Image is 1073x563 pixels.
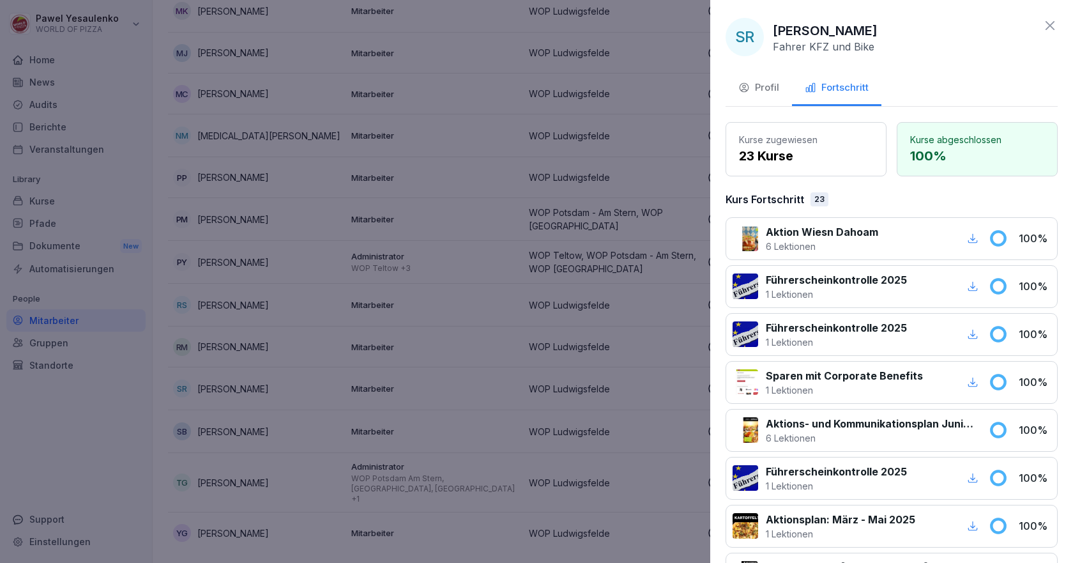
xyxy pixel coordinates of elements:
[810,192,828,206] div: 23
[1019,470,1051,486] p: 100 %
[766,464,907,479] p: Führerscheinkontrolle 2025
[1019,422,1051,438] p: 100 %
[792,72,881,106] button: Fortschritt
[766,320,907,335] p: Führerscheinkontrolle 2025
[1019,279,1051,294] p: 100 %
[766,512,915,527] p: Aktionsplan: März - Mai 2025
[739,133,873,146] p: Kurse zugewiesen
[773,40,874,53] p: Fahrer KFZ und Bike
[766,527,915,541] p: 1 Lektionen
[805,81,869,95] div: Fortschritt
[1019,231,1051,246] p: 100 %
[1019,374,1051,390] p: 100 %
[766,288,907,301] p: 1 Lektionen
[910,146,1044,166] p: 100 %
[766,383,923,397] p: 1 Lektionen
[738,81,779,95] div: Profil
[910,133,1044,146] p: Kurse abgeschlossen
[766,272,907,288] p: Führerscheinkontrolle 2025
[726,18,764,56] div: SR
[766,224,878,240] p: Aktion Wiesn Dahoam
[739,146,873,166] p: 23 Kurse
[773,21,878,40] p: [PERSON_NAME]
[1019,327,1051,342] p: 100 %
[766,335,907,349] p: 1 Lektionen
[766,368,923,383] p: Sparen mit Corporate Benefits
[1019,518,1051,534] p: 100 %
[766,479,907,493] p: 1 Lektionen
[766,416,973,431] p: Aktions- und Kommunikationsplan Juni bis August
[726,192,804,207] p: Kurs Fortschritt
[766,240,878,253] p: 6 Lektionen
[726,72,792,106] button: Profil
[766,431,973,445] p: 6 Lektionen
